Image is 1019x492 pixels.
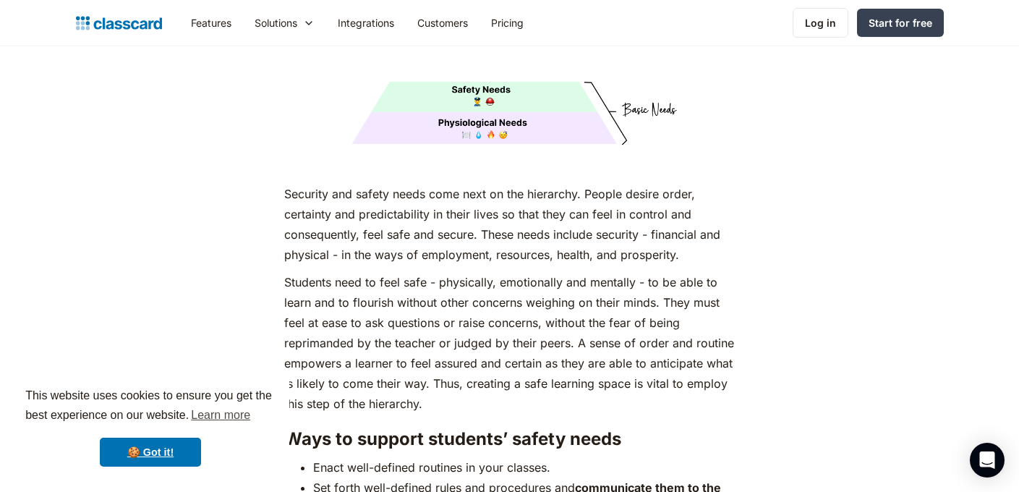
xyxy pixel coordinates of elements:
p: ‍ [284,156,735,177]
li: Enact well-defined routines in your classes. [313,457,735,478]
p: Students need to feel safe - physically, emotionally and mentally - to be able to learn and to fl... [284,272,735,414]
div: Start for free [869,15,932,30]
div: Open Intercom Messenger [970,443,1005,478]
a: Features [179,7,243,39]
a: Log in [793,8,848,38]
h3: Ways to support students’ safety needs [284,428,735,450]
a: Integrations [326,7,406,39]
a: Start for free [857,9,944,37]
span: This website uses cookies to ensure you get the best experience on our website. [25,387,276,426]
a: dismiss cookie message [100,438,201,467]
a: home [76,13,162,33]
div: cookieconsent [12,373,289,480]
a: Customers [406,7,479,39]
a: learn more about cookies [189,404,252,426]
div: Log in [805,15,836,30]
div: Solutions [255,15,297,30]
a: Pricing [479,7,535,39]
div: Solutions [243,7,326,39]
p: Security and safety needs come next on the hierarchy. People desire order, certainty and predicta... [284,184,735,265]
